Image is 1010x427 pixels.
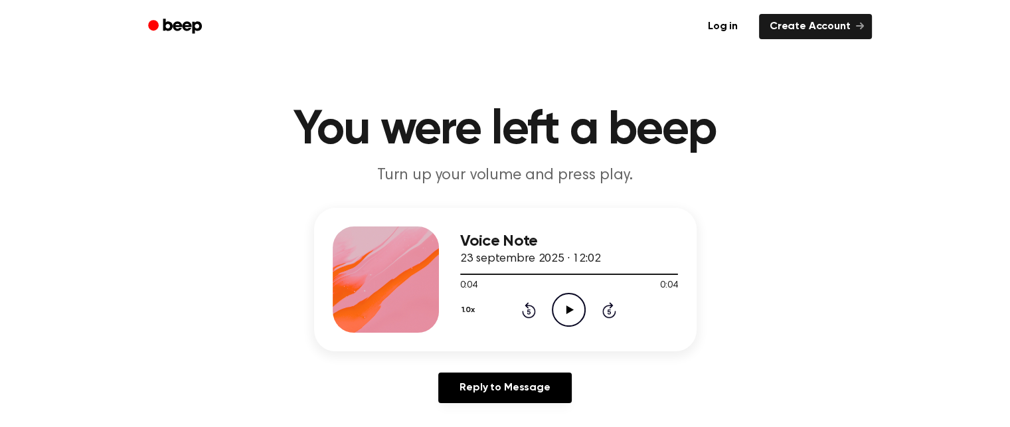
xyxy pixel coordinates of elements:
a: Reply to Message [438,373,571,403]
p: Turn up your volume and press play. [250,165,760,187]
a: Create Account [759,14,872,39]
h3: Voice Note [460,232,678,250]
a: Log in [695,11,751,42]
span: 0:04 [460,279,477,293]
span: 0:04 [660,279,677,293]
a: Beep [139,14,214,40]
button: 1.0x [460,299,480,321]
h1: You were left a beep [165,106,845,154]
span: 23 septembre 2025 · 12:02 [460,253,601,265]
